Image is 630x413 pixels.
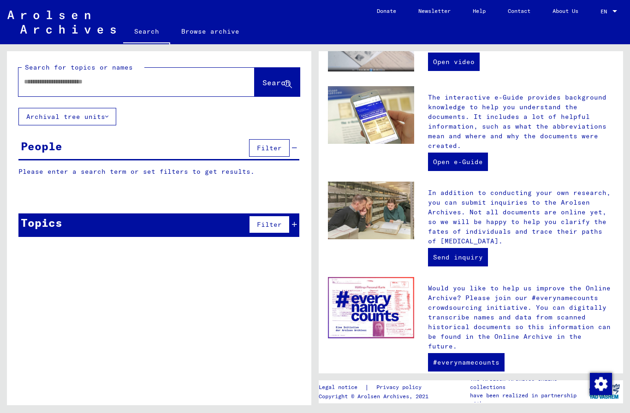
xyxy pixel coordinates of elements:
p: Copyright © Arolsen Archives, 2021 [319,392,433,401]
p: In addition to conducting your own research, you can submit inquiries to the Arolsen Archives. No... [428,188,614,246]
button: Search [255,68,300,96]
img: Zustimmung ändern [590,373,612,395]
img: inquiries.jpg [328,182,414,239]
button: Archival tree units [18,108,116,125]
span: Search [262,78,290,87]
p: Would you like to help us improve the Online Archive? Please join our #everynamecounts crowdsourc... [428,283,614,351]
p: have been realized in partnership with [470,391,585,408]
div: People [21,138,62,154]
button: Filter [249,216,290,233]
div: Topics [21,214,62,231]
span: Filter [257,220,282,229]
a: Browse archive [170,20,250,42]
img: enc.jpg [328,277,414,338]
a: Search [123,20,170,44]
p: The interactive e-Guide provides background knowledge to help you understand the documents. It in... [428,93,614,151]
span: Filter [257,144,282,152]
p: Please enter a search term or set filters to get results. [18,167,299,177]
p: The Arolsen Archives online collections [470,375,585,391]
mat-label: Search for topics or names [25,63,133,71]
a: Open video [428,53,480,71]
a: Open e-Guide [428,153,488,171]
div: | [319,383,433,392]
a: Privacy policy [369,383,433,392]
a: #everynamecounts [428,353,505,372]
a: Send inquiry [428,248,488,266]
mat-select-trigger: EN [600,8,607,15]
a: Legal notice [319,383,365,392]
div: Zustimmung ändern [589,372,612,395]
img: yv_logo.png [587,380,622,403]
img: eguide.jpg [328,86,414,144]
button: Filter [249,139,290,157]
img: Arolsen_neg.svg [7,11,116,34]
